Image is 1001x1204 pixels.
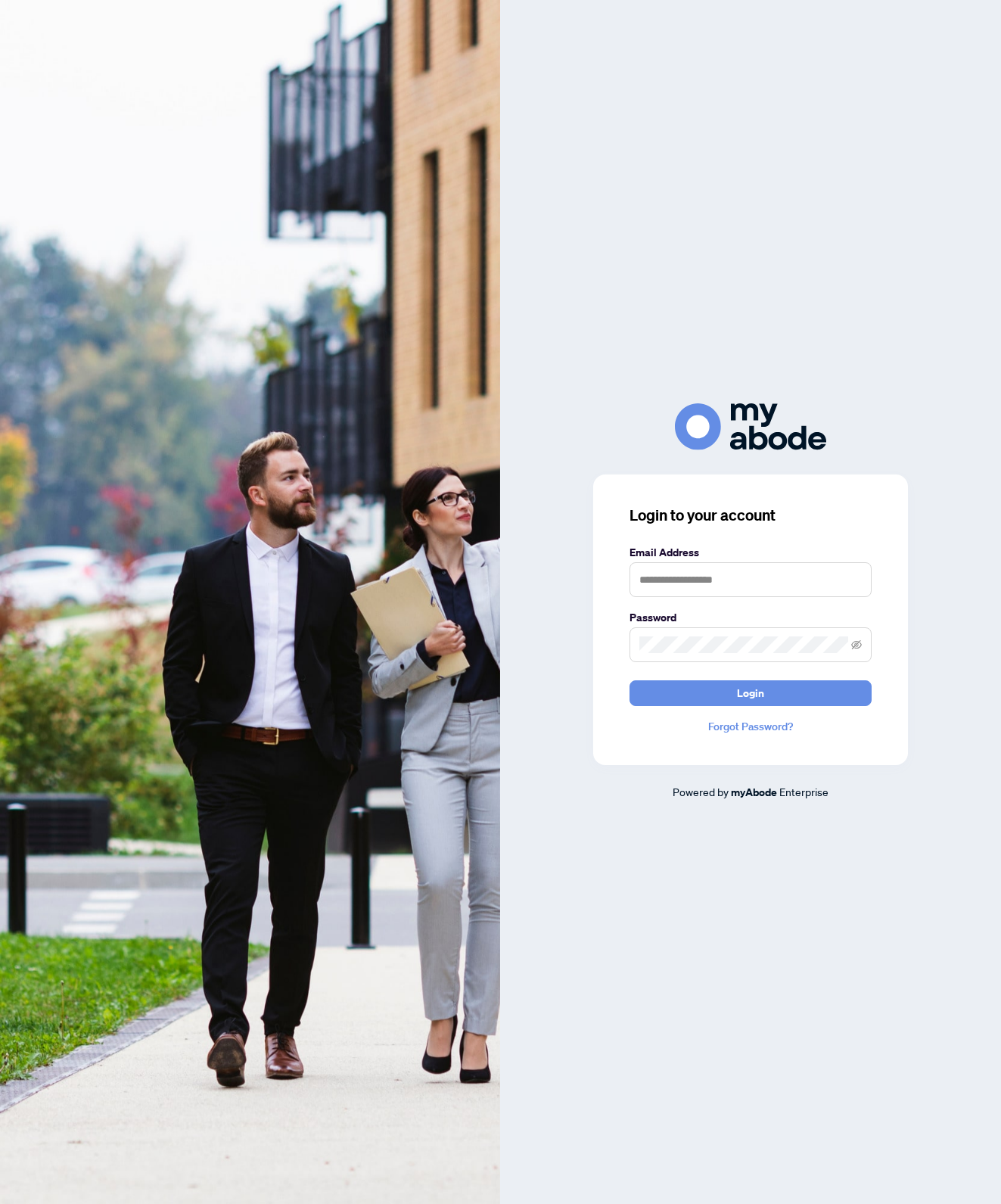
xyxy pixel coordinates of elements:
a: myAbode [731,784,777,801]
label: Password [630,609,872,626]
span: eye-invisible [851,639,862,650]
a: Forgot Password? [630,718,872,735]
span: Enterprise [779,785,828,798]
img: ma-logo [675,403,826,450]
button: Login [630,680,872,706]
span: Login [737,681,764,705]
span: Powered by [673,785,729,798]
label: Email Address [630,544,872,561]
h3: Login to your account [630,505,872,526]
